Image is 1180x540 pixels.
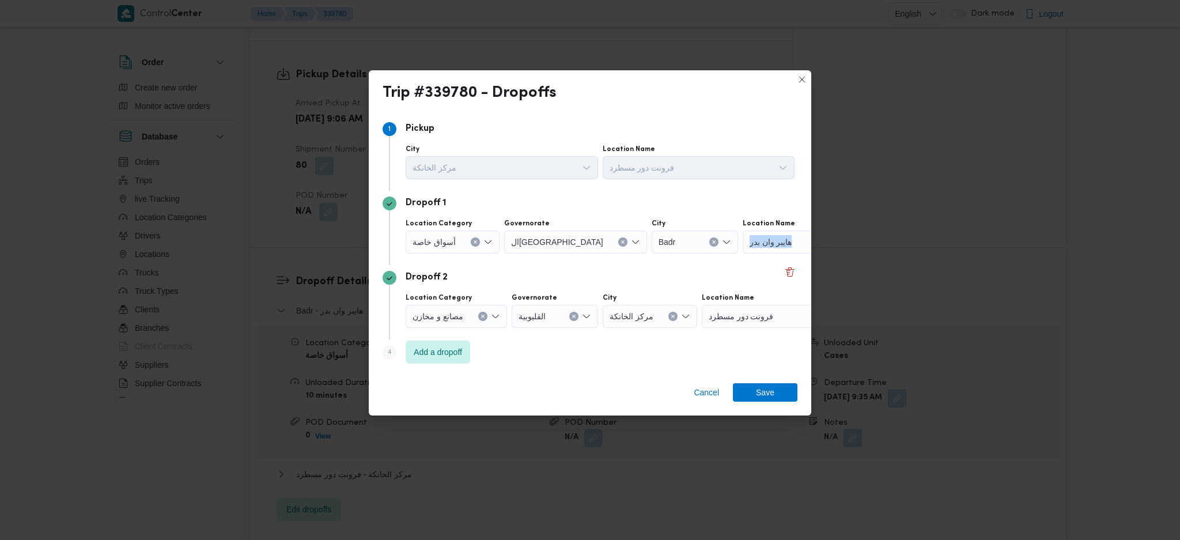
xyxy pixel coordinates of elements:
[582,312,591,321] button: Open list of options
[471,237,480,247] button: Clear input
[504,219,550,228] label: Governorate
[689,383,724,402] button: Cancel
[733,383,797,402] button: Save
[406,219,472,228] label: Location Category
[414,345,462,359] span: Add a dropoff
[406,197,446,210] p: Dropoff 1
[668,312,678,321] button: Clear input
[406,145,419,154] label: City
[478,312,487,321] button: Clear input
[386,201,393,207] svg: Step 2 is complete
[783,265,797,279] button: Delete
[722,237,731,247] button: Open list of options
[795,73,809,86] button: Closes this modal window
[406,341,470,364] button: Add a dropoff
[511,235,603,248] span: ال[GEOGRAPHIC_DATA]
[631,237,640,247] button: Open list of options
[413,309,463,322] span: مصانع و مخازن
[659,235,676,248] span: Badr
[406,293,472,303] label: Location Category
[582,163,591,172] button: Open list of options
[778,163,788,172] button: Open list of options
[702,293,754,303] label: Location Name
[413,161,456,173] span: مركز الخانكة
[603,293,617,303] label: City
[386,275,393,282] svg: Step 3 is complete
[709,237,718,247] button: Clear input
[756,383,774,402] span: Save
[388,126,391,133] span: 1
[483,237,493,247] button: Open list of options
[603,145,655,154] label: Location Name
[383,84,557,103] div: Trip #339780 - Dropoffs
[743,219,795,228] label: Location Name
[387,349,392,356] span: 4
[618,237,627,247] button: Clear input
[512,293,557,303] label: Governorate
[413,235,456,248] span: أسواق خاصة
[519,309,546,322] span: القليوبية
[406,122,434,136] p: Pickup
[709,309,774,322] span: فرونت دور مسطرد
[750,235,792,248] span: هايبر وان بدر
[610,161,675,173] span: فرونت دور مسطرد
[569,312,578,321] button: Clear input
[694,386,719,399] span: Cancel
[610,309,653,322] span: مركز الخانكة
[491,312,500,321] button: Open list of options
[406,271,448,285] p: Dropoff 2
[681,312,690,321] button: Open list of options
[652,219,665,228] label: City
